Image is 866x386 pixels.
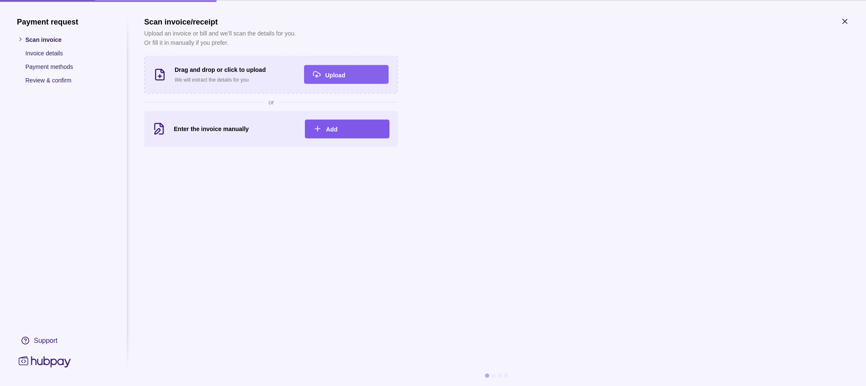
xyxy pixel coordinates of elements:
[25,75,110,85] p: Review & confirm
[175,75,296,84] p: We will extract the details for you
[175,65,296,74] h3: Drag and drop or click to upload
[25,48,110,57] p: Invoice details
[269,98,274,107] span: or
[17,17,110,26] h1: Payment request
[34,336,58,345] div: Support
[25,35,110,44] p: Scan invoice
[25,62,110,71] p: Payment methods
[144,17,296,26] h1: Scan invoice/receipt
[305,119,389,138] button: Add
[325,71,345,78] span: Upload
[174,124,296,134] h3: Enter the invoice manually
[144,28,296,47] p: Upload an invoice or bill and we’ll scan the details for you. Or fill it in manually if you prefer.
[17,331,110,349] a: Support
[326,126,337,133] span: Add
[304,65,389,84] button: Upload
